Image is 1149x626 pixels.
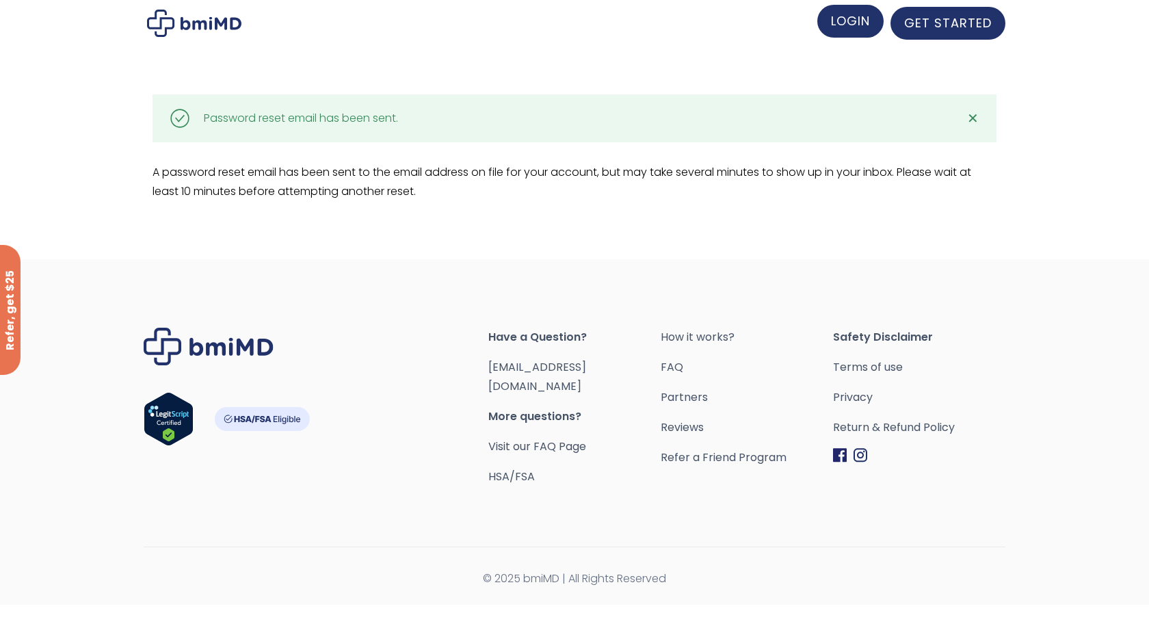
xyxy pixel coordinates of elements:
span: ✕ [967,109,979,128]
a: Partners [661,388,833,407]
img: Verify Approval for www.bmimd.com [144,392,194,446]
div: Password reset email has been sent. [204,109,398,128]
a: Visit our FAQ Page [488,439,586,454]
a: [EMAIL_ADDRESS][DOMAIN_NAME] [488,359,586,394]
img: My account [147,10,241,37]
img: HSA-FSA [214,407,310,431]
img: Facebook [833,448,847,462]
span: © 2025 bmiMD | All Rights Reserved [144,569,1005,588]
span: Safety Disclaimer [833,328,1005,347]
a: Reviews [661,418,833,437]
span: More questions? [488,407,661,426]
a: Terms of use [833,358,1005,377]
a: Refer a Friend Program [661,448,833,467]
a: ✕ [959,105,986,132]
p: A password reset email has been sent to the email address on file for your account, but may take ... [153,163,997,201]
a: Return & Refund Policy [833,418,1005,437]
a: LOGIN [817,5,884,38]
span: Have a Question? [488,328,661,347]
img: Instagram [854,448,867,462]
a: FAQ [661,358,833,377]
span: GET STARTED [904,14,992,31]
a: How it works? [661,328,833,347]
a: HSA/FSA [488,469,535,484]
a: GET STARTED [890,7,1005,40]
img: Brand Logo [144,328,274,365]
a: Verify LegitScript Approval for www.bmimd.com [144,392,194,452]
a: Privacy [833,388,1005,407]
span: LOGIN [831,12,870,29]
